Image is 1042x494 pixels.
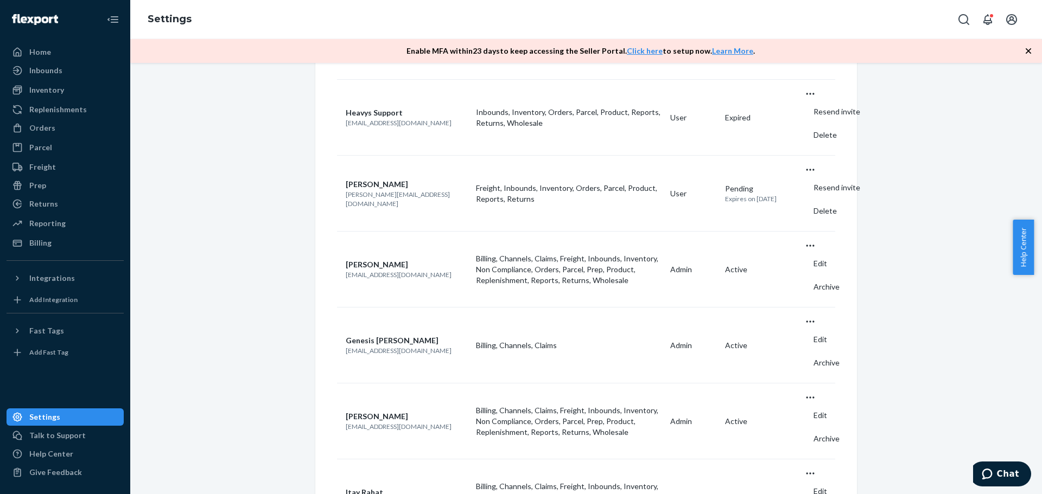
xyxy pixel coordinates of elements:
div: Active [725,340,796,351]
td: User [666,156,721,232]
span: Archive [814,283,840,291]
div: Expired [725,112,796,123]
a: Settings [148,13,192,25]
div: Orders [29,123,55,133]
span: Edit [814,260,827,267]
div: Returns [29,198,58,209]
a: Orders [7,119,124,137]
button: Fast Tags [7,322,124,339]
button: Open notifications [977,9,999,30]
iframe: Opens a widget where you can chat to one of our agents [973,461,1031,489]
img: Flexport logo [12,14,58,25]
a: Returns [7,195,124,213]
p: [EMAIL_ADDRESS][DOMAIN_NAME] [346,118,467,127]
p: [EMAIL_ADDRESS][DOMAIN_NAME] [346,346,467,355]
button: Close Navigation [102,9,124,30]
div: Pending [725,183,796,194]
span: Edit [814,336,827,343]
span: [PERSON_NAME] [346,179,408,189]
a: Home [7,43,124,61]
div: Active [725,264,796,275]
span: Archive [814,359,840,367]
div: Help Center [29,448,73,459]
button: Talk to Support [7,427,124,444]
a: Add Integration [7,291,124,309]
td: Admin [666,307,721,383]
a: Inbounds [7,62,124,79]
div: Fast Tags [29,325,64,336]
span: [PERSON_NAME] [346,260,408,269]
div: Parcel [29,142,52,153]
span: Delete [814,207,837,215]
div: Open user actions [805,392,827,450]
p: Freight, Inbounds, Inventory, Orders, Parcel, Product, Reports, Returns [476,183,662,204]
div: Open user actions [805,88,827,146]
div: Inventory [29,85,64,95]
p: [PERSON_NAME][EMAIL_ADDRESS][DOMAIN_NAME] [346,190,467,208]
a: Billing [7,234,124,252]
div: Active [725,416,796,427]
td: Admin [666,383,721,459]
span: Edit [814,412,827,419]
div: Open user actions [805,240,827,298]
div: Add Integration [29,295,78,304]
div: Replenishments [29,104,87,115]
a: Parcel [7,139,124,156]
a: Prep [7,177,124,194]
button: Edit [805,403,827,427]
p: Inbounds, Inventory, Orders, Parcel, Product, Reports, Returns, Wholesale [476,107,662,129]
a: Inventory [7,81,124,99]
span: Genesis [PERSON_NAME] [346,336,439,345]
div: Inbounds [29,65,62,76]
button: Edit [805,252,827,275]
p: [EMAIL_ADDRESS][DOMAIN_NAME] [346,422,467,431]
a: Help Center [7,445,124,463]
p: [EMAIL_ADDRESS][DOMAIN_NAME] [346,270,467,279]
div: Integrations [29,273,75,284]
div: Open user actions [805,316,827,374]
button: Give Feedback [7,464,124,481]
div: Reporting [29,218,66,229]
button: Archive [805,427,827,450]
div: Freight [29,162,56,172]
button: Delete [805,123,827,146]
a: Learn More [712,46,753,55]
span: Resend invite [814,184,860,191]
p: Billing, Channels, Claims, Freight, Inbounds, Inventory, Non Compliance, Orders, Parcel, Prep, Pr... [476,253,662,286]
a: Settings [7,408,124,426]
div: Home [29,47,51,57]
p: Billing, Channels, Claims [476,340,662,351]
p: Billing, Channels, Claims, Freight, Inbounds, Inventory, Non Compliance, Orders, Parcel, Prep, Pr... [476,405,662,438]
span: Delete [814,131,837,139]
div: Open user actions [805,164,827,222]
a: Freight [7,158,124,176]
button: Help Center [1013,220,1034,275]
a: Reporting [7,215,124,232]
div: Billing [29,238,52,248]
button: Resend invite [805,176,827,199]
button: Delete [805,199,827,222]
td: Admin [666,232,721,307]
div: Add Fast Tag [29,348,68,357]
div: Prep [29,180,46,191]
div: Give Feedback [29,467,82,478]
a: Click here [627,46,663,55]
span: Archive [814,435,840,442]
button: Open Search Box [953,9,975,30]
span: Resend invite [814,108,860,116]
span: [PERSON_NAME] [346,412,408,421]
div: Talk to Support [29,430,86,441]
td: User [666,80,721,156]
a: Add Fast Tag [7,344,124,361]
ol: breadcrumbs [139,4,200,35]
button: Resend invite [805,100,827,123]
button: Integrations [7,270,124,287]
p: Enable MFA within 23 days to keep accessing the Seller Portal. to setup now. . [406,46,755,56]
span: Heavys Support [346,108,403,117]
a: Replenishments [7,101,124,118]
p: Expires on [DATE] [725,194,796,203]
button: Open account menu [1001,9,1022,30]
button: Edit [805,328,827,351]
